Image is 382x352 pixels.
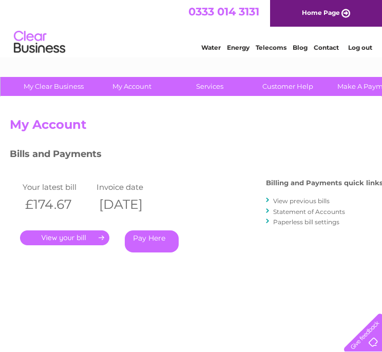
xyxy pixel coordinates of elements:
[293,44,308,51] a: Blog
[94,180,168,194] td: Invoice date
[256,44,286,51] a: Telecoms
[188,5,259,18] a: 0333 014 3131
[13,27,66,58] img: logo.png
[20,180,94,194] td: Your latest bill
[94,194,168,215] th: [DATE]
[125,230,179,252] a: Pay Here
[20,194,94,215] th: £174.67
[273,197,330,205] a: View previous bills
[201,44,221,51] a: Water
[314,44,339,51] a: Contact
[227,44,250,51] a: Energy
[167,77,252,96] a: Services
[245,77,330,96] a: Customer Help
[348,44,372,51] a: Log out
[273,218,339,226] a: Paperless bill settings
[20,230,109,245] a: .
[89,77,174,96] a: My Account
[11,77,96,96] a: My Clear Business
[273,208,345,216] a: Statement of Accounts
